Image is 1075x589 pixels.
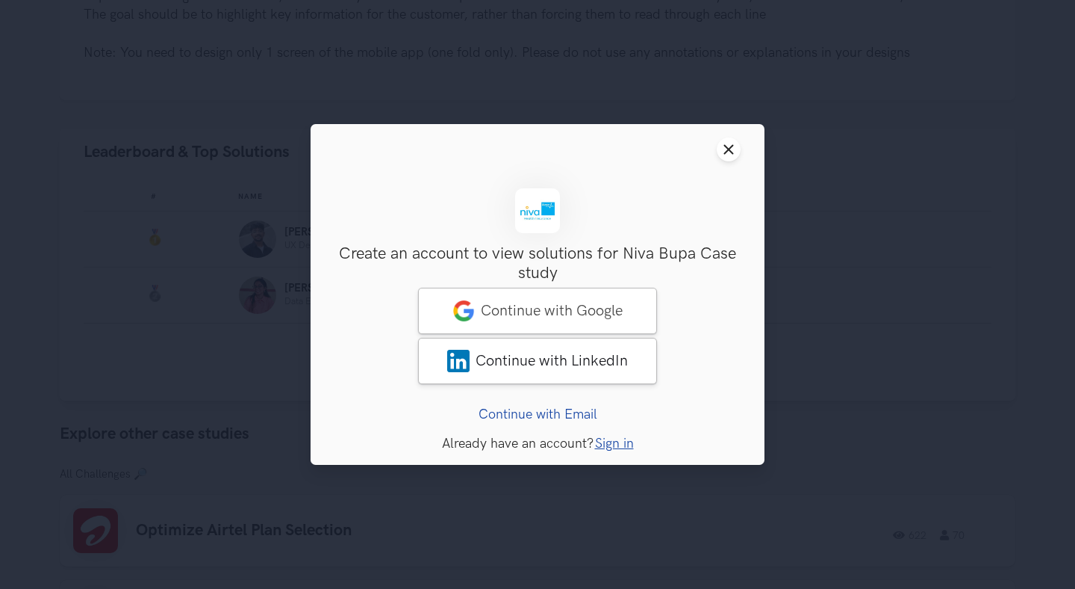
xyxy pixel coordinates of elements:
[595,436,634,451] a: Sign in
[418,288,657,334] a: googleContinue with Google
[442,436,593,451] span: Already have an account?
[452,300,475,322] img: google
[479,407,597,422] a: Continue with Email
[476,352,628,370] span: Continue with LinkedIn
[334,244,741,284] h3: Create an account to view solutions for Niva Bupa Case study
[481,302,623,320] span: Continue with Google
[418,338,657,384] a: LinkedInContinue with LinkedIn
[447,350,470,372] img: LinkedIn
